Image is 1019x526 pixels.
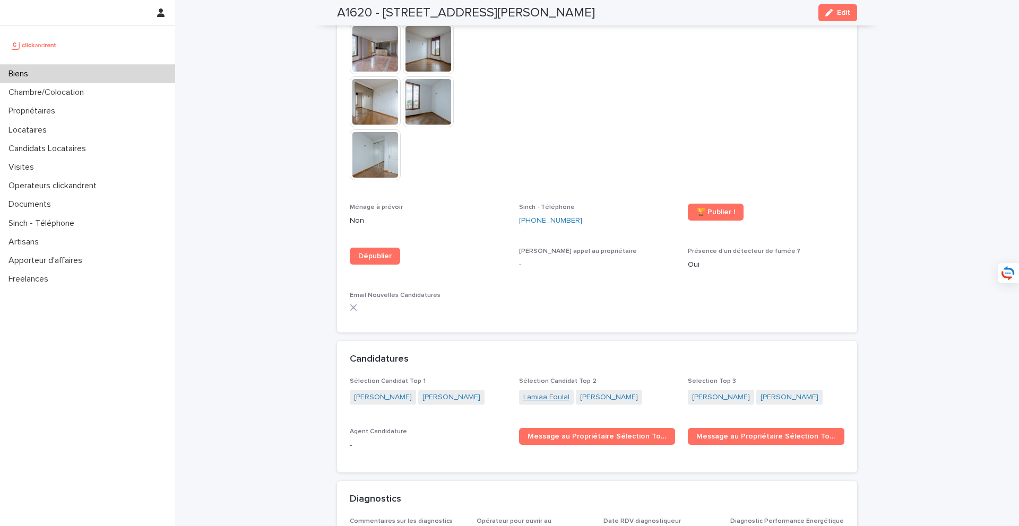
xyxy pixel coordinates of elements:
span: Email Nouvelles Candidatures [350,292,441,299]
a: [PERSON_NAME] [422,392,480,403]
a: [PERSON_NAME] [580,392,638,403]
a: [PERSON_NAME] [354,392,412,403]
p: Chambre/Colocation [4,87,92,98]
span: Message au Propriétaire Sélection Top 1 [528,433,667,440]
p: - [519,259,676,270]
p: Locataires [4,125,55,135]
p: Documents [4,199,59,209]
span: Commentaires sur les diagnostics [350,518,453,524]
p: Freelances [4,274,57,284]
p: Propriétaires [4,106,64,116]
span: Message au Propriétaire Sélection Top 2 [696,433,836,440]
a: [PHONE_NUMBER] [519,215,582,226]
p: Oui [688,259,844,270]
a: Dépublier [350,248,400,265]
p: Operateurs clickandrent [4,181,105,191]
span: Dépublier [358,252,392,260]
p: Candidats Locataires [4,144,94,154]
p: Non [350,215,506,226]
span: 🏆 Publier ! [696,208,735,216]
ringoverc2c-84e06f14122c: Call with Ringover [519,217,582,224]
span: Agent Candidature [350,428,407,435]
span: Sélection Candidat Top 2 [519,378,597,384]
a: Message au Propriétaire Sélection Top 1 [519,428,676,445]
h2: Candidatures [350,354,409,365]
p: - [350,440,506,451]
ringoverc2c-number-84e06f14122c: [PHONE_NUMBER] [519,217,582,224]
span: Présence d'un détecteur de fumée ? [688,248,800,255]
a: [PERSON_NAME] [761,392,818,403]
span: Sélection Candidat Top 1 [350,378,426,384]
span: Edit [837,9,850,16]
span: [PERSON_NAME] appel au propriétaire [519,248,637,255]
p: Biens [4,69,37,79]
p: Sinch - Téléphone [4,218,83,229]
h2: Diagnostics [350,494,401,505]
img: UCB0brd3T0yccxBKYDjQ [8,34,60,56]
a: Message au Propriétaire Sélection Top 2 [688,428,844,445]
h2: A1620 - [STREET_ADDRESS][PERSON_NAME] [337,5,595,21]
a: Lamiaa Foulal [523,392,569,403]
span: Sinch - Téléphone [519,204,575,211]
span: Selection Top 3 [688,378,736,384]
span: Ménage à prévoir [350,204,403,211]
p: Artisans [4,237,47,247]
p: Visites [4,162,42,172]
p: Apporteur d'affaires [4,256,91,266]
span: Date RDV diagnostiqueur [603,518,681,524]
a: 🏆 Publier ! [688,204,744,221]
button: Edit [818,4,857,21]
a: [PERSON_NAME] [692,392,750,403]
